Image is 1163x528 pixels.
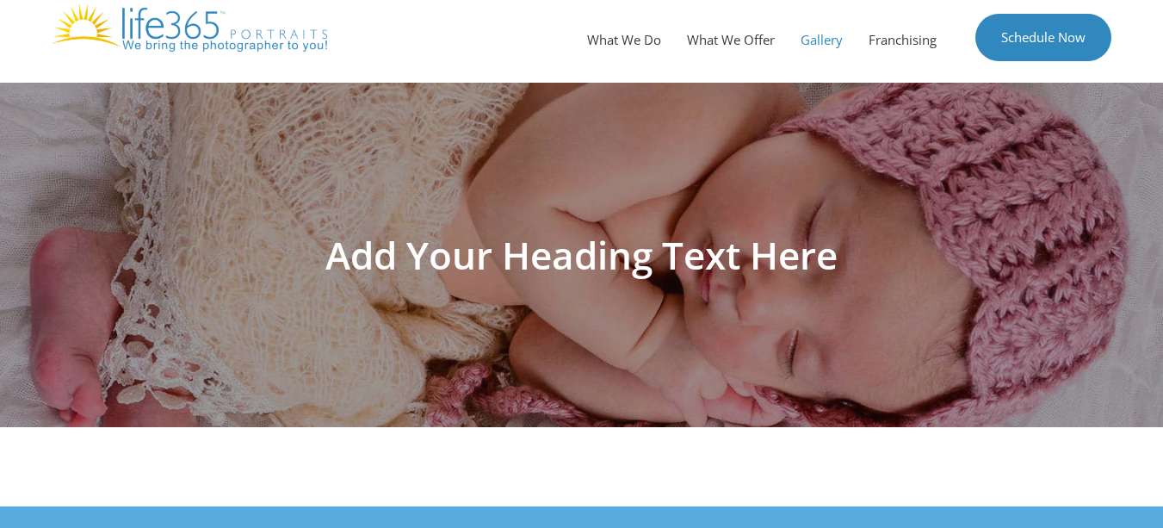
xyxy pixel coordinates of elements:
img: Life365 [52,3,327,52]
h1: Add Your Heading Text Here [100,236,1064,274]
a: Schedule Now [975,14,1111,61]
a: What We Do [574,14,674,65]
a: What We Offer [674,14,788,65]
a: Franchising [856,14,950,65]
a: Gallery [788,14,856,65]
